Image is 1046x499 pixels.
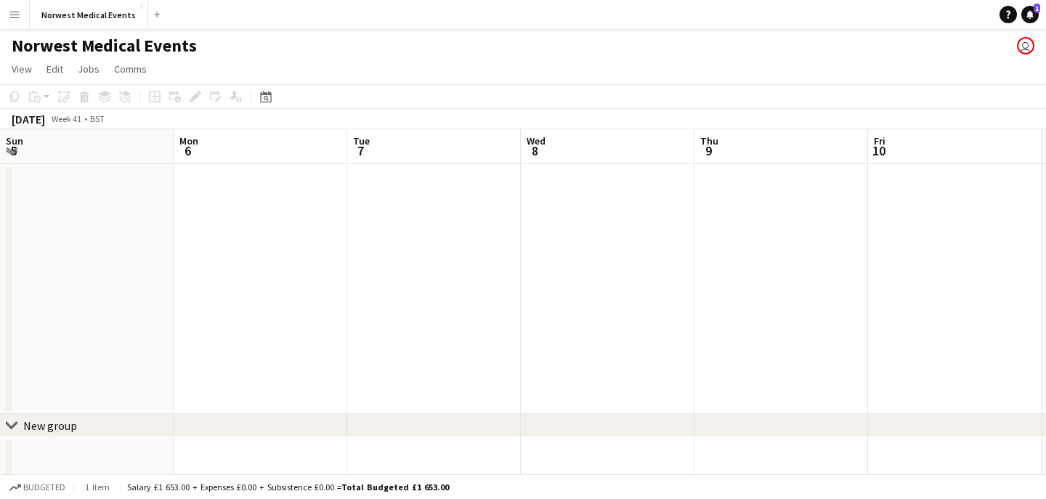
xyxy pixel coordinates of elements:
span: Wed [527,134,546,147]
app-user-avatar: Rory Murphy [1017,37,1034,54]
button: Norwest Medical Events [30,1,148,29]
span: 8 [524,142,546,159]
span: 1 item [80,482,115,492]
span: Thu [700,134,718,147]
span: 7 [351,142,370,159]
div: Salary £1 653.00 + Expenses £0.00 + Subsistence £0.00 = [127,482,449,492]
a: 1 [1021,6,1039,23]
div: [DATE] [12,112,45,126]
span: Edit [46,62,63,76]
div: New group [23,418,77,433]
button: Budgeted [7,479,68,495]
a: Jobs [72,60,105,78]
span: Jobs [78,62,100,76]
a: Edit [41,60,69,78]
span: Total Budgeted £1 653.00 [341,482,449,492]
span: Tue [353,134,370,147]
a: Comms [108,60,153,78]
span: Week 41 [48,113,84,124]
span: Budgeted [23,482,65,492]
span: Mon [179,134,198,147]
span: Fri [874,134,885,147]
a: View [6,60,38,78]
span: View [12,62,32,76]
span: Comms [114,62,147,76]
span: Sun [6,134,23,147]
span: 10 [872,142,885,159]
span: 6 [177,142,198,159]
span: 9 [698,142,718,159]
span: 5 [4,142,23,159]
span: 1 [1034,4,1040,13]
h1: Norwest Medical Events [12,35,197,57]
div: BST [90,113,105,124]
